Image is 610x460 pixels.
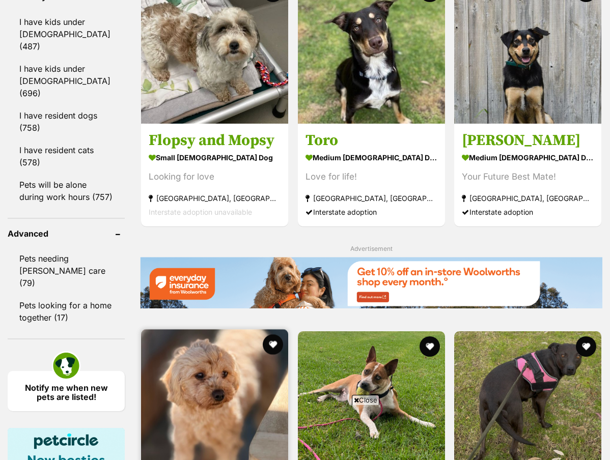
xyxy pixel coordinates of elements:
[149,170,281,184] div: Looking for love
[149,208,252,216] span: Interstate adoption unavailable
[149,191,281,205] strong: [GEOGRAPHIC_DATA], [GEOGRAPHIC_DATA]
[306,170,437,184] div: Love for life!
[149,131,281,150] h3: Flopsy and Mopsy
[8,105,125,138] a: I have resident dogs (758)
[298,123,445,226] a: Toro medium [DEMOGRAPHIC_DATA] Dog Love for life! [GEOGRAPHIC_DATA], [GEOGRAPHIC_DATA] Interstate...
[462,191,594,205] strong: [GEOGRAPHIC_DATA], [GEOGRAPHIC_DATA]
[8,139,125,173] a: I have resident cats (578)
[350,245,393,252] span: Advertisement
[140,257,602,308] img: Everyday Insurance promotional banner
[462,131,594,150] h3: [PERSON_NAME]
[8,174,125,208] a: Pets will be alone during work hours (757)
[8,248,125,294] a: Pets needing [PERSON_NAME] care (79)
[462,170,594,184] div: Your Future Best Mate!
[8,58,125,104] a: I have kids under [DEMOGRAPHIC_DATA] (696)
[306,205,437,219] div: Interstate adoption
[263,334,283,355] button: favourite
[454,123,601,226] a: [PERSON_NAME] medium [DEMOGRAPHIC_DATA] Dog Your Future Best Mate! [GEOGRAPHIC_DATA], [GEOGRAPHIC...
[8,371,125,411] a: Notify me when new pets are listed!
[120,409,490,455] iframe: Advertisement
[536,409,590,440] iframe: Help Scout Beacon - Open
[306,131,437,150] h3: Toro
[306,191,437,205] strong: [GEOGRAPHIC_DATA], [GEOGRAPHIC_DATA]
[306,150,437,165] strong: medium [DEMOGRAPHIC_DATA] Dog
[576,336,596,357] button: favourite
[140,257,602,310] a: Everyday Insurance promotional banner
[352,395,379,405] span: Close
[462,150,594,165] strong: medium [DEMOGRAPHIC_DATA] Dog
[141,123,288,226] a: Flopsy and Mopsy small [DEMOGRAPHIC_DATA] Dog Looking for love [GEOGRAPHIC_DATA], [GEOGRAPHIC_DAT...
[8,11,125,57] a: I have kids under [DEMOGRAPHIC_DATA] (487)
[8,295,125,328] a: Pets looking for a home together (17)
[8,229,125,238] header: Advanced
[462,205,594,219] div: Interstate adoption
[149,150,281,165] strong: small [DEMOGRAPHIC_DATA] Dog
[419,336,439,357] button: favourite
